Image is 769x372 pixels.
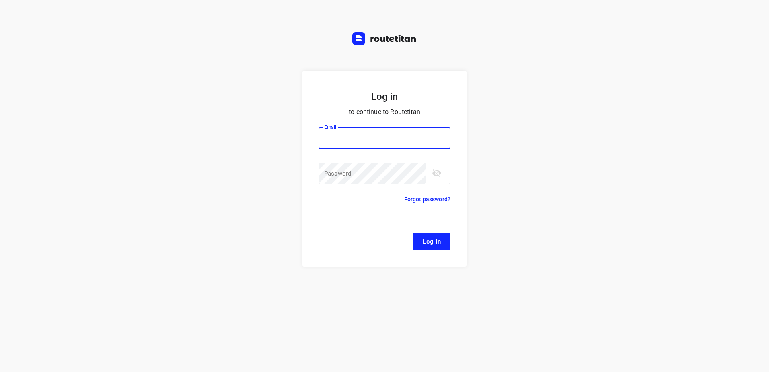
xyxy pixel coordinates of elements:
[404,194,450,204] p: Forgot password?
[423,236,441,247] span: Log In
[429,165,445,181] button: toggle password visibility
[352,32,417,45] img: Routetitan
[319,106,450,118] p: to continue to Routetitan
[413,233,450,250] button: Log In
[319,90,450,103] h5: Log in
